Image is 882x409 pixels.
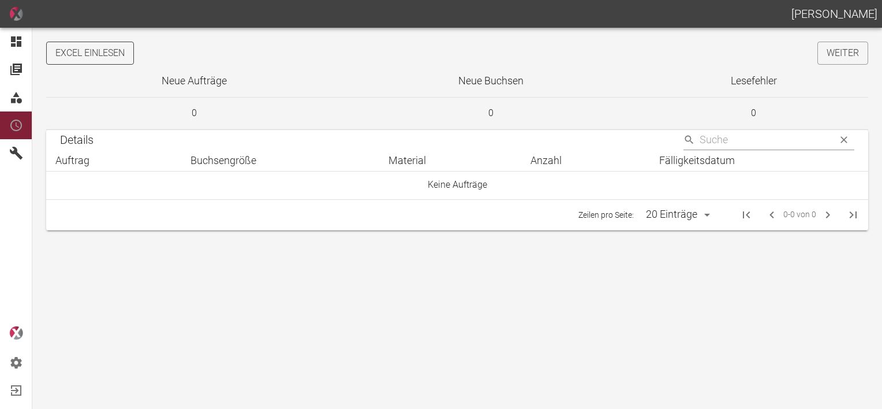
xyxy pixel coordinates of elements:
[343,98,640,130] td: 0
[190,154,271,168] span: Buchsengröße
[783,208,816,221] span: 0-0 von 0
[638,204,714,225] div: 20 Einträge
[55,154,104,168] span: Auftrag
[839,201,867,229] span: Letzte Seite
[530,154,577,168] span: Anzahl
[659,154,750,168] span: Fälligkeitsdatum
[55,154,172,168] div: Auftrag
[643,207,700,222] div: 20 Einträge
[760,203,783,226] span: Vorherige Seite
[578,209,634,221] p: Zeilen pro Seite:
[190,154,371,168] div: Buchsengröße
[732,201,760,229] span: Erste Seite
[700,130,829,150] input: Search
[9,7,23,21] img: icon
[816,203,839,226] span: Nächste Seite
[46,65,343,98] th: Neue Aufträge
[659,154,859,168] div: Fälligkeitsdatum
[530,154,641,168] div: Anzahl
[60,131,94,149] h6: Details
[683,134,695,146] svg: Suche
[639,98,868,130] td: 0
[791,5,877,23] h1: [PERSON_NAME]
[46,42,134,65] button: Excel einlesen
[639,65,868,98] th: Lesefehler
[46,98,343,130] td: 0
[388,154,441,168] span: Material
[46,171,868,199] td: Keine Aufträge
[817,42,868,65] a: Weiter
[388,154,512,168] div: Material
[343,65,640,98] th: Neue Buchsen
[9,326,23,340] img: logo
